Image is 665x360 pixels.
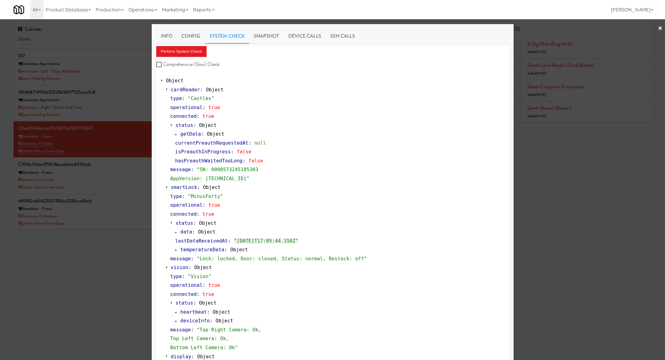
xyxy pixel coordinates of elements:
[197,211,200,217] span: :
[180,309,207,315] span: heartbeat
[170,274,182,279] span: type
[197,113,200,119] span: :
[170,327,261,350] span: "Top Right Camera: Ok, Top Left Camera: Ok, Bottom Left Camera: Ok"
[171,184,197,190] span: smartLock
[203,113,214,119] span: true
[170,211,197,217] span: connected
[199,220,217,226] span: Object
[170,327,191,333] span: message
[171,265,188,270] span: vision
[176,220,193,226] span: status
[188,274,211,279] span: "Vision"
[170,282,203,288] span: operational
[326,29,359,44] a: SSH Calls
[188,265,191,270] span: :
[177,29,205,44] a: Config
[182,193,185,199] span: :
[216,318,233,324] span: Object
[170,167,191,172] span: message
[170,291,197,297] span: connected
[180,318,210,324] span: deviceInfo
[188,95,214,101] span: "Castles"
[176,300,193,306] span: status
[199,122,217,128] span: Object
[171,354,191,359] span: display
[203,291,214,297] span: true
[207,131,224,137] span: Object
[170,193,182,199] span: type
[170,105,203,110] span: operational
[193,122,196,128] span: :
[191,167,194,172] span: :
[224,247,227,252] span: :
[175,158,243,164] span: hasPreauthWaitedTooLong
[197,354,215,359] span: Object
[182,274,185,279] span: :
[208,282,220,288] span: true
[171,87,200,92] span: cardReader
[197,256,367,261] span: "Lock: locked, Door: closed, Status: normal, Restock: off"
[170,95,182,101] span: type
[249,29,284,44] a: Snapshot
[198,229,215,235] span: Object
[205,29,249,44] a: System Check
[199,300,217,306] span: Object
[249,158,263,164] span: false
[203,202,206,208] span: :
[201,131,204,137] span: :
[230,247,248,252] span: Object
[234,238,298,244] span: "[DATE]T17:05:44.158Z"
[658,19,663,38] a: ×
[210,318,213,324] span: :
[191,256,194,261] span: :
[170,167,258,181] span: "SN: 0000573245105303 AppVersion: [TECHNICAL_ID]"
[207,309,210,315] span: :
[182,95,185,101] span: :
[242,158,245,164] span: :
[208,202,220,208] span: true
[156,29,177,44] a: Info
[203,211,214,217] span: true
[156,60,220,69] label: Comprehensive (Slow) Check
[193,300,196,306] span: :
[203,105,206,110] span: :
[180,131,201,137] span: getData
[176,122,193,128] span: status
[208,105,220,110] span: true
[237,149,252,155] span: false
[284,29,326,44] a: Device Calls
[200,87,203,92] span: :
[197,184,200,190] span: :
[231,149,234,155] span: :
[191,354,194,359] span: :
[180,229,192,235] span: data
[175,149,231,155] span: isPreauthInProgress
[194,265,212,270] span: Object
[192,229,195,235] span: :
[188,193,223,199] span: "MinusForty"
[213,309,230,315] span: Object
[170,113,197,119] span: connected
[14,5,24,15] img: Micromart
[175,140,249,146] span: currentPreauthRequestedAt
[203,184,220,190] span: Object
[170,256,191,261] span: message
[206,87,223,92] span: Object
[175,238,228,244] span: lastDataReceivedAt
[156,62,163,67] input: Comprehensive (Slow) Check
[170,202,203,208] span: operational
[228,238,231,244] span: :
[197,291,200,297] span: :
[254,140,266,146] span: null
[249,140,252,146] span: :
[203,282,206,288] span: :
[180,247,224,252] span: temperatureData
[191,327,194,333] span: :
[193,220,196,226] span: :
[156,46,207,57] button: Perform System Check
[166,78,183,83] span: Object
